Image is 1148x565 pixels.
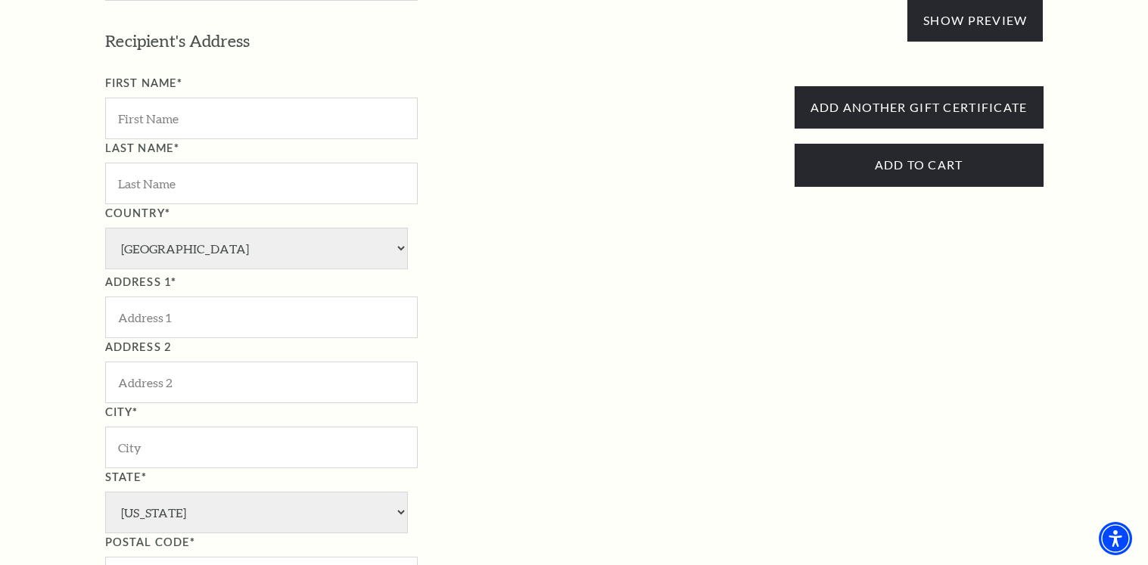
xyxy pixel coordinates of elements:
label: Last Name* [105,139,418,158]
label: State* [105,468,418,487]
label: Address 2 [105,338,418,357]
input: Button [795,144,1044,186]
label: Postal Code* [105,533,418,552]
label: COUNTRY* [105,204,418,223]
input: Last Name [105,163,418,204]
label: Address 1* [105,273,418,292]
label: First Name* [105,74,418,93]
input: First Name [105,98,418,139]
input: Address 1* [105,296,418,338]
input: Button [795,86,1044,129]
div: Accessibility Menu [1099,522,1132,555]
h3: Recipient's Address [105,29,418,53]
label: City* [105,403,418,422]
input: City* [105,427,418,468]
input: Address 2 [105,362,418,403]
